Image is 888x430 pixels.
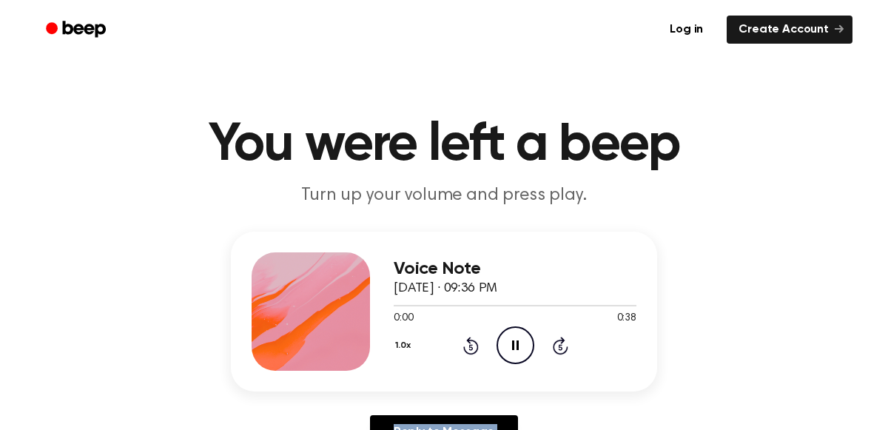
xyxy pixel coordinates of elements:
[727,16,852,44] a: Create Account
[394,282,497,295] span: [DATE] · 09:36 PM
[394,333,416,358] button: 1.0x
[655,13,718,47] a: Log in
[160,184,728,208] p: Turn up your volume and press play.
[36,16,119,44] a: Beep
[65,118,823,172] h1: You were left a beep
[617,311,636,326] span: 0:38
[394,259,636,279] h3: Voice Note
[394,311,413,326] span: 0:00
